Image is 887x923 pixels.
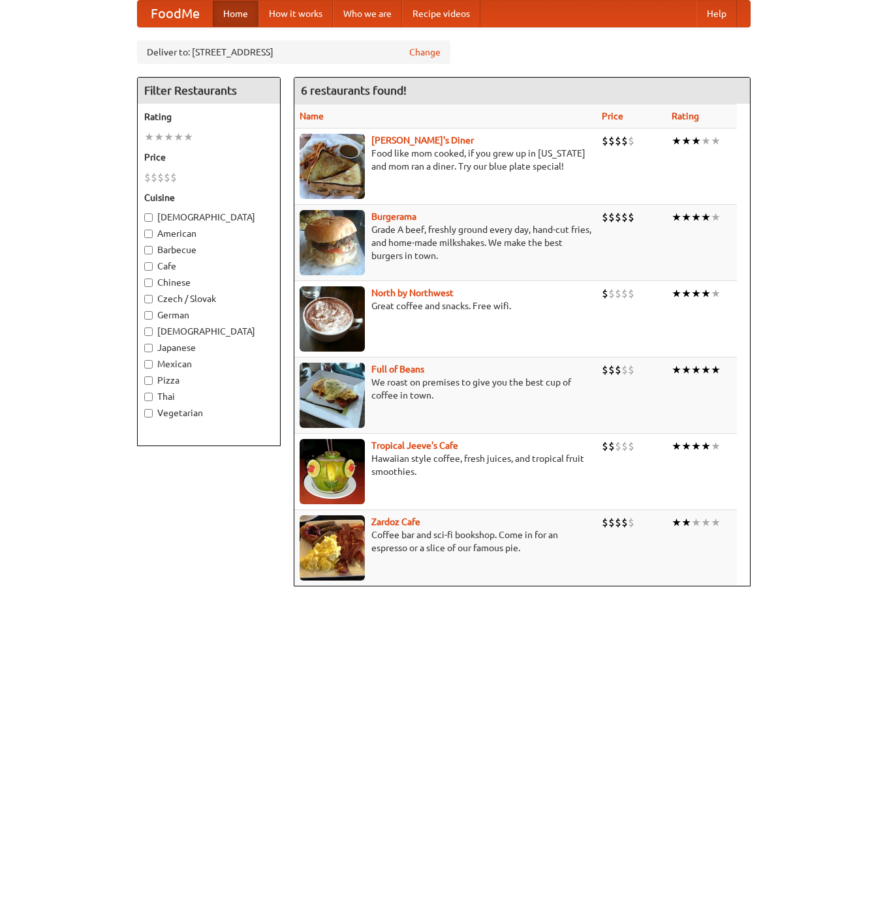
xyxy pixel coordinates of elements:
[144,227,273,240] label: American
[711,286,721,301] li: ★
[137,40,450,64] div: Deliver to: [STREET_ADDRESS]
[608,439,615,453] li: $
[300,286,365,352] img: north.jpg
[144,151,273,164] h5: Price
[621,515,628,530] li: $
[681,210,691,224] li: ★
[371,288,454,298] a: North by Northwest
[144,376,153,385] input: Pizza
[602,363,608,377] li: $
[144,246,153,254] input: Barbecue
[371,517,420,527] a: Zardoz Cafe
[672,439,681,453] li: ★
[300,439,365,504] img: jeeves.jpg
[696,1,737,27] a: Help
[711,134,721,148] li: ★
[300,147,591,173] p: Food like mom cooked, if you grew up in [US_STATE] and mom ran a diner. Try our blue plate special!
[681,134,691,148] li: ★
[144,409,153,417] input: Vegetarian
[213,1,258,27] a: Home
[672,111,699,121] a: Rating
[628,515,634,530] li: $
[691,210,701,224] li: ★
[711,439,721,453] li: ★
[164,130,174,144] li: ★
[615,210,621,224] li: $
[300,111,324,121] a: Name
[711,210,721,224] li: ★
[371,211,416,222] a: Burgerama
[300,515,365,581] img: zardoz.jpg
[371,364,424,374] a: Full of Beans
[628,439,634,453] li: $
[144,279,153,287] input: Chinese
[144,360,153,369] input: Mexican
[701,286,711,301] li: ★
[628,363,634,377] li: $
[628,134,634,148] li: $
[157,170,164,185] li: $
[300,134,365,199] img: sallys.jpg
[409,46,441,59] a: Change
[608,515,615,530] li: $
[164,170,170,185] li: $
[681,363,691,377] li: ★
[711,515,721,530] li: ★
[144,406,273,419] label: Vegetarian
[144,276,273,289] label: Chinese
[138,78,280,104] h4: Filter Restaurants
[672,515,681,530] li: ★
[691,134,701,148] li: ★
[300,528,591,554] p: Coffee bar and sci-fi bookshop. Come in for an espresso or a slice of our famous pie.
[144,357,273,371] label: Mexican
[151,170,157,185] li: $
[608,210,615,224] li: $
[144,262,153,271] input: Cafe
[144,243,273,256] label: Barbecue
[615,134,621,148] li: $
[144,292,273,305] label: Czech / Slovak
[681,515,691,530] li: ★
[701,515,711,530] li: ★
[371,135,474,145] a: [PERSON_NAME]'s Diner
[144,130,154,144] li: ★
[144,393,153,401] input: Thai
[701,210,711,224] li: ★
[701,439,711,453] li: ★
[144,170,151,185] li: $
[701,363,711,377] li: ★
[672,134,681,148] li: ★
[621,363,628,377] li: $
[621,134,628,148] li: $
[691,515,701,530] li: ★
[371,440,458,451] a: Tropical Jeeve's Cafe
[672,286,681,301] li: ★
[144,260,273,273] label: Cafe
[258,1,333,27] a: How it works
[144,325,273,338] label: [DEMOGRAPHIC_DATA]
[170,170,177,185] li: $
[615,515,621,530] li: $
[300,376,591,402] p: We roast on premises to give you the best cup of coffee in town.
[602,134,608,148] li: $
[144,295,153,303] input: Czech / Slovak
[300,452,591,478] p: Hawaiian style coffee, fresh juices, and tropical fruit smoothies.
[144,230,153,238] input: American
[602,210,608,224] li: $
[608,286,615,301] li: $
[628,286,634,301] li: $
[672,363,681,377] li: ★
[144,110,273,123] h5: Rating
[621,210,628,224] li: $
[691,439,701,453] li: ★
[144,213,153,222] input: [DEMOGRAPHIC_DATA]
[144,374,273,387] label: Pizza
[144,390,273,403] label: Thai
[602,286,608,301] li: $
[144,309,273,322] label: German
